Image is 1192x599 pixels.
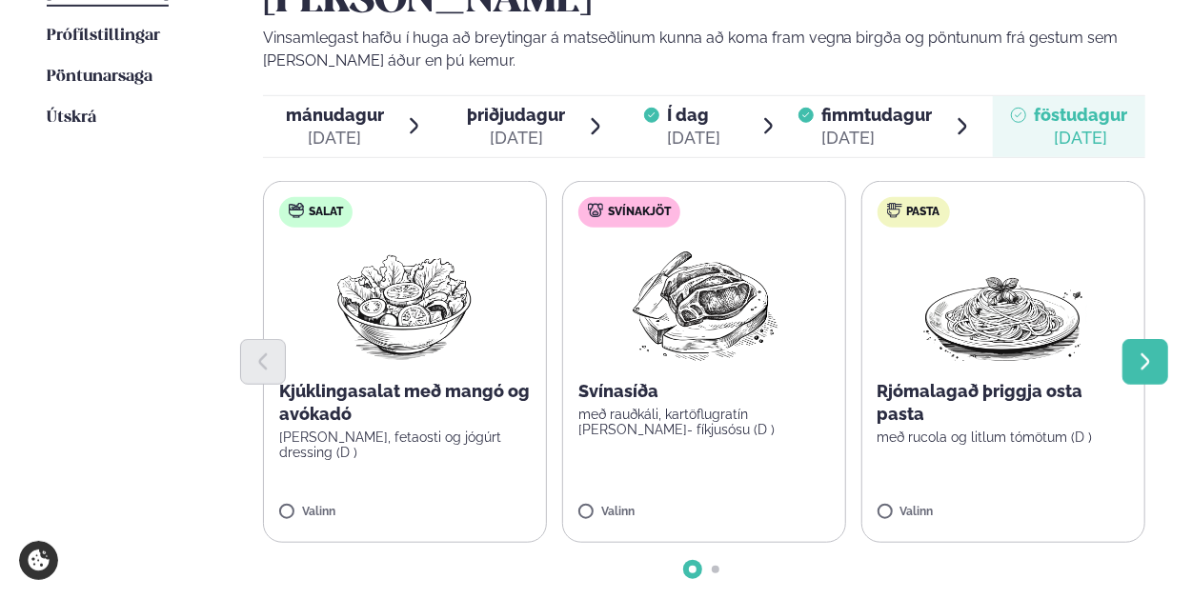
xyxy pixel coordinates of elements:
[286,105,384,125] span: mánudagur
[47,66,152,89] a: Pöntunarsaga
[47,25,160,48] a: Prófílstillingar
[588,203,603,218] img: pork.svg
[286,127,384,150] div: [DATE]
[667,104,720,127] span: Í dag
[578,407,830,437] p: með rauðkáli, kartöflugratín [PERSON_NAME]- fíkjusósu (D )
[1122,339,1168,385] button: Next slide
[279,429,531,460] p: [PERSON_NAME], fetaosti og jógúrt dressing (D )
[887,203,902,218] img: pasta.svg
[608,205,671,220] span: Svínakjöt
[578,380,830,403] p: Svínasíða
[821,105,932,125] span: fimmtudagur
[878,429,1129,445] p: með rucola og litlum tómötum (D )
[907,205,940,220] span: Pasta
[919,243,1087,365] img: Spagetti.png
[289,203,304,218] img: salad.svg
[619,243,788,365] img: Pork-Meat.png
[309,205,343,220] span: Salat
[1034,105,1127,125] span: föstudagur
[689,566,697,573] span: Go to slide 1
[467,127,565,150] div: [DATE]
[240,339,286,385] button: Previous slide
[47,28,160,44] span: Prófílstillingar
[19,541,58,580] a: Cookie settings
[1034,127,1127,150] div: [DATE]
[47,107,96,130] a: Útskrá
[263,27,1146,72] p: Vinsamlegast hafðu í huga að breytingar á matseðlinum kunna að koma fram vegna birgða og pöntunum...
[47,69,152,85] span: Pöntunarsaga
[47,110,96,126] span: Útskrá
[320,243,489,365] img: Salad.png
[821,127,932,150] div: [DATE]
[878,380,1129,426] p: Rjómalagað þriggja osta pasta
[279,380,531,426] p: Kjúklingasalat með mangó og avókadó
[712,566,719,573] span: Go to slide 2
[467,105,565,125] span: þriðjudagur
[667,127,720,150] div: [DATE]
